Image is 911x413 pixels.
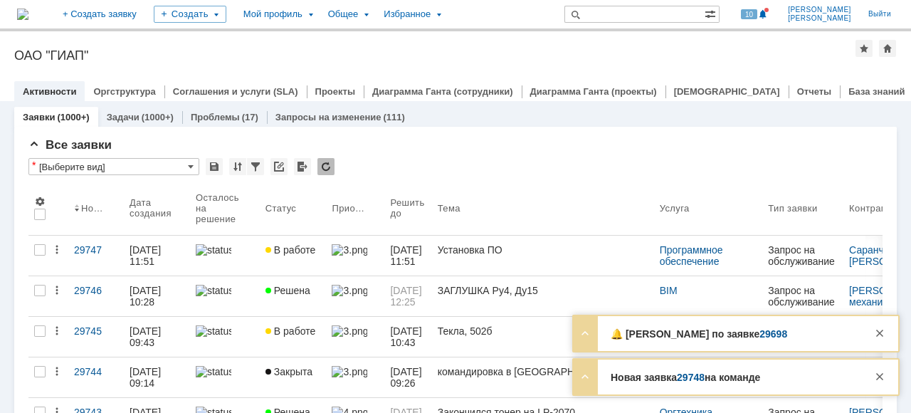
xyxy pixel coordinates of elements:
div: ОАО "ГИАП" [14,48,855,63]
div: Действия [51,325,63,337]
div: Действия [51,244,63,256]
a: BIM [660,285,678,296]
a: командировка в [GEOGRAPHIC_DATA] [432,357,654,397]
img: statusbar-100 (1).png [196,285,231,296]
div: Осталось на решение [196,192,243,224]
a: statusbar-100 (1).png [190,357,260,397]
div: Закрыть [871,368,888,385]
a: Проекты [315,86,355,97]
div: Сохранить вид [206,158,223,175]
div: 29747 [74,244,118,256]
th: Номер [68,181,124,236]
div: Услуга [660,203,690,214]
a: ЗАГЛУШКА Ру4, Ду15 [432,276,654,316]
div: 29744 [74,366,118,377]
a: Решена [260,276,327,316]
a: 29747 [68,236,124,276]
span: В работе [265,325,315,337]
div: Приоритет [332,203,367,214]
a: База знаний [848,86,905,97]
div: [DATE] 09:14 [130,366,164,389]
img: statusbar-100 (1).png [196,366,231,377]
img: statusbar-100 (1).png [196,244,231,256]
a: Заявки [23,112,55,122]
span: Расширенный поиск [705,6,719,20]
a: statusbar-100 (1).png [190,236,260,276]
img: 3.png [332,366,367,377]
a: Программное обеспечение [660,244,726,267]
th: Осталось на решение [190,181,260,236]
div: Экспорт списка [294,158,311,175]
div: [DATE] 11:51 [130,244,164,267]
div: Статус [265,203,296,214]
div: Тема [438,203,461,214]
a: [DATE] 10:43 [384,317,431,357]
span: В работе [265,244,315,256]
span: [DATE] 09:26 [390,366,424,389]
span: [DATE] 10:43 [390,325,424,348]
a: 3.png [326,236,384,276]
span: Настройки [34,196,46,207]
span: 10 [741,9,757,19]
div: Развернуть [576,325,594,342]
a: 29745 [68,317,124,357]
div: Создать [154,6,226,23]
img: logo [17,9,28,20]
div: [DATE] 10:28 [130,285,164,308]
a: [DATE] 10:28 [124,276,190,316]
div: Номер [81,203,107,214]
span: [DATE] 12:25 [390,285,424,308]
div: Скопировать ссылку на список [270,158,288,175]
a: В работе [260,236,327,276]
a: Диаграмма Ганта (проекты) [530,86,657,97]
span: Все заявки [28,138,112,152]
img: 3.png [332,285,367,296]
div: Добавить в избранное [855,40,873,57]
a: statusbar-100 (1).png [190,276,260,316]
div: Установка ПО [438,244,648,256]
th: Статус [260,181,327,236]
img: 3.png [332,325,367,337]
a: 29698 [759,328,787,340]
div: Развернуть [576,368,594,385]
div: (111) [384,112,405,122]
a: 3.png [326,357,384,397]
a: 29744 [68,357,124,397]
div: Запрос на обслуживание [768,244,838,267]
div: (1000+) [57,112,89,122]
a: Проблемы [191,112,240,122]
div: Действия [51,366,63,377]
div: Настройки списка отличаются от сохраненных в виде [32,160,36,170]
div: командировка в [GEOGRAPHIC_DATA] [438,366,648,377]
span: Решена [265,285,310,296]
div: Сделать домашней страницей [879,40,896,57]
div: Контрагент [849,203,900,214]
div: Запрос на обслуживание [768,285,838,308]
div: (1000+) [142,112,174,122]
a: [DATE] 11:51 [124,236,190,276]
div: Решить до [390,197,426,219]
a: Запросы на изменение [275,112,381,122]
img: statusbar-100 (1).png [196,325,231,337]
strong: Новая заявка на команде [611,372,760,383]
a: [DEMOGRAPHIC_DATA] [674,86,780,97]
div: Сортировка... [229,158,246,175]
a: Текла, 502б [432,317,654,357]
a: [DATE] 09:26 [384,357,431,397]
div: Фильтрация... [247,158,264,175]
div: ЗАГЛУШКА Ру4, Ду15 [438,285,648,296]
a: 3.png [326,317,384,357]
div: Закрыть [871,325,888,342]
th: Тема [432,181,654,236]
a: 3.png [326,276,384,316]
a: Закрыта [260,357,327,397]
th: Приоритет [326,181,384,236]
th: Услуга [654,181,763,236]
a: [DATE] 09:14 [124,357,190,397]
a: 29748 [677,372,705,383]
div: 29745 [74,325,118,337]
strong: 🔔 [PERSON_NAME] по заявке [611,328,787,340]
a: Перейти на домашнюю страницу [17,9,28,20]
div: (17) [242,112,258,122]
div: Дата создания [130,197,173,219]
